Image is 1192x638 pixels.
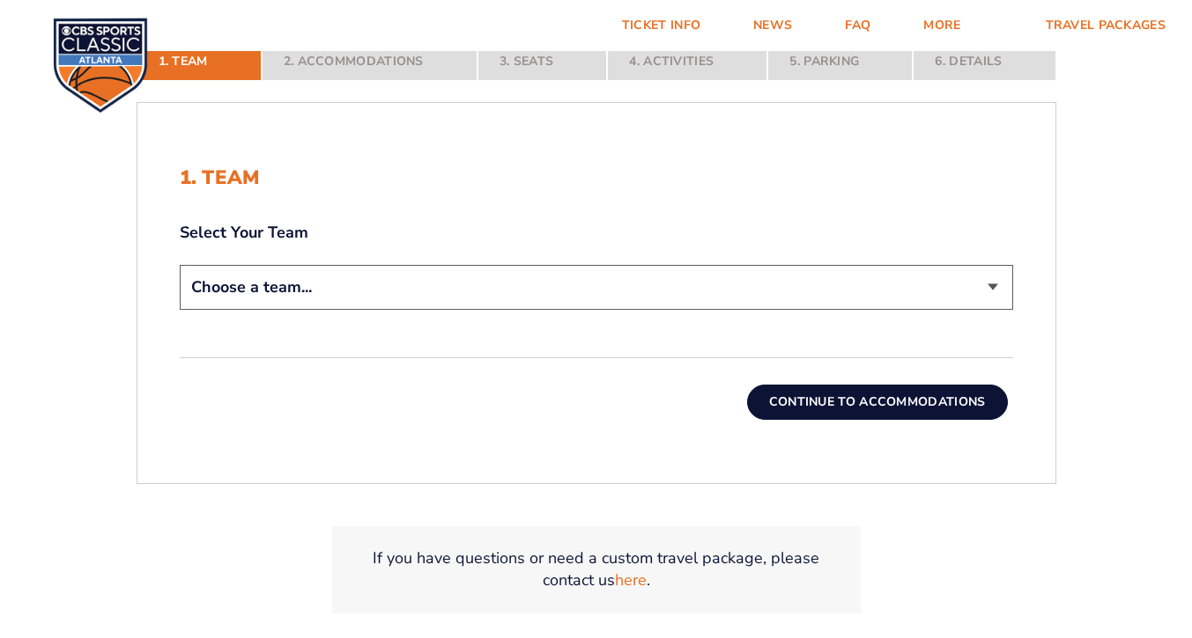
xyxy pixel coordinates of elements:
[180,166,1013,189] h2: 1. Team
[53,18,148,113] img: CBS Sports Classic
[180,222,1013,244] label: Select Your Team
[615,569,647,591] a: here
[747,385,1008,420] button: Continue To Accommodations
[353,547,840,591] p: If you have questions or need a custom travel package, please contact us .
